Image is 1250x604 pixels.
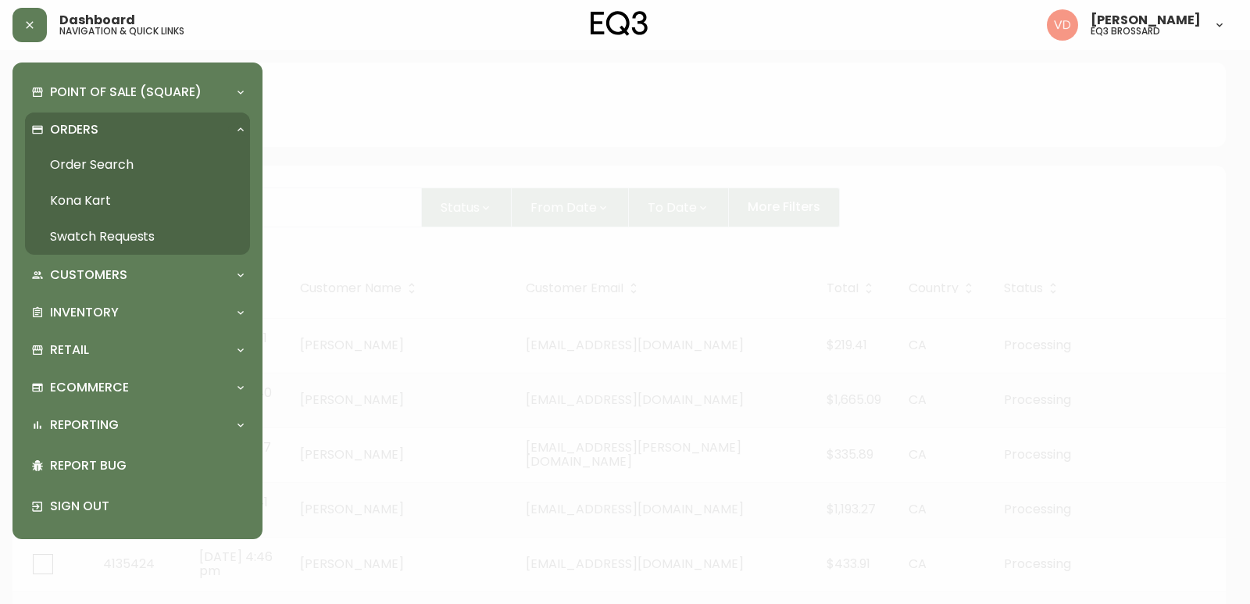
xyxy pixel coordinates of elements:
div: Reporting [25,408,250,442]
a: Order Search [25,147,250,183]
div: Retail [25,333,250,367]
h5: eq3 brossard [1091,27,1160,36]
div: Orders [25,113,250,147]
p: Orders [50,121,98,138]
p: Report Bug [50,457,244,474]
p: Customers [50,266,127,284]
div: Point of Sale (Square) [25,75,250,109]
div: Ecommerce [25,370,250,405]
p: Reporting [50,416,119,434]
div: Inventory [25,295,250,330]
span: Dashboard [59,14,135,27]
div: Report Bug [25,445,250,486]
p: Ecommerce [50,379,129,396]
span: [PERSON_NAME] [1091,14,1201,27]
a: Kona Kart [25,183,250,219]
p: Inventory [50,304,119,321]
img: logo [591,11,648,36]
div: Customers [25,258,250,292]
p: Point of Sale (Square) [50,84,202,101]
h5: navigation & quick links [59,27,184,36]
div: Sign Out [25,486,250,527]
p: Retail [50,341,89,359]
p: Sign Out [50,498,244,515]
a: Swatch Requests [25,219,250,255]
img: 34cbe8de67806989076631741e6a7c6b [1047,9,1078,41]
